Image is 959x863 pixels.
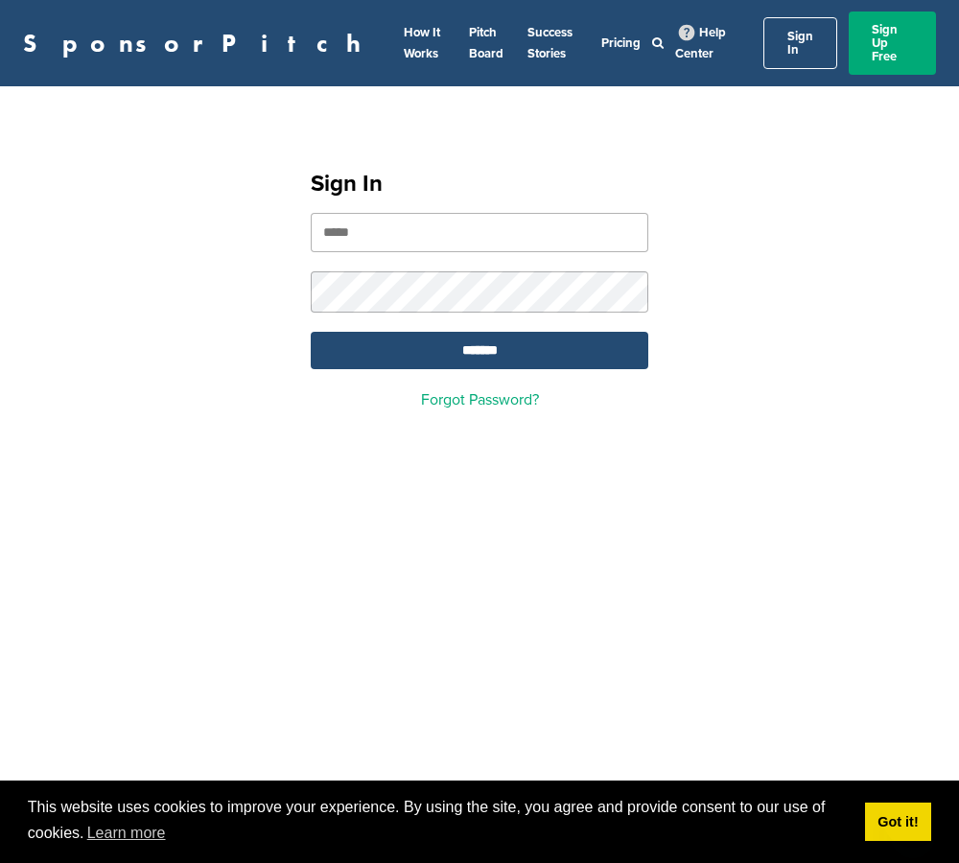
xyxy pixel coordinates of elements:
[28,796,850,848] span: This website uses cookies to improve your experience. By using the site, you agree and provide co...
[23,31,373,56] a: SponsorPitch
[311,167,648,201] h1: Sign In
[84,819,169,848] a: learn more about cookies
[675,21,726,65] a: Help Center
[469,25,503,61] a: Pitch Board
[421,390,539,409] a: Forgot Password?
[601,35,641,51] a: Pricing
[865,803,931,841] a: dismiss cookie message
[527,25,573,61] a: Success Stories
[404,25,440,61] a: How It Works
[849,12,936,75] a: Sign Up Free
[882,786,944,848] iframe: Button to launch messaging window
[763,17,837,69] a: Sign In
